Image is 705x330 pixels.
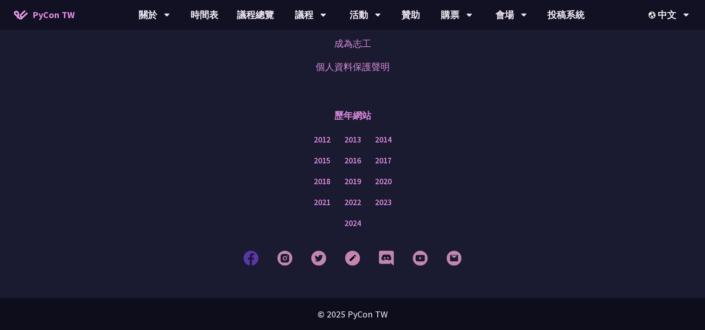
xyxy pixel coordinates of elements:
[243,250,259,265] img: Facebook Footer Icon
[314,197,330,208] a: 2021
[379,250,394,265] img: Discord Footer Icon
[311,250,326,265] img: Twitter Footer Icon
[344,134,361,146] a: 2013
[344,155,361,167] a: 2016
[277,250,292,265] img: Instagram Footer Icon
[334,102,371,129] p: 歷年網站
[32,8,75,22] span: PyCon TW
[344,197,361,208] a: 2022
[375,155,392,167] a: 2017
[344,176,361,188] a: 2019
[375,197,392,208] a: 2023
[413,250,428,265] img: YouTube Footer Icon
[314,176,330,188] a: 2018
[5,3,84,26] a: PyCon TW
[648,12,658,19] img: Locale Icon
[344,218,361,229] a: 2024
[375,134,392,146] a: 2014
[334,37,371,51] a: 成為志工
[316,60,390,74] a: 個人資料保護聲明
[314,155,330,167] a: 2015
[14,10,28,19] img: Home icon of PyCon TW 2025
[446,250,462,265] img: Email Footer Icon
[375,176,392,188] a: 2020
[345,250,360,265] img: Blog Footer Icon
[314,134,330,146] a: 2012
